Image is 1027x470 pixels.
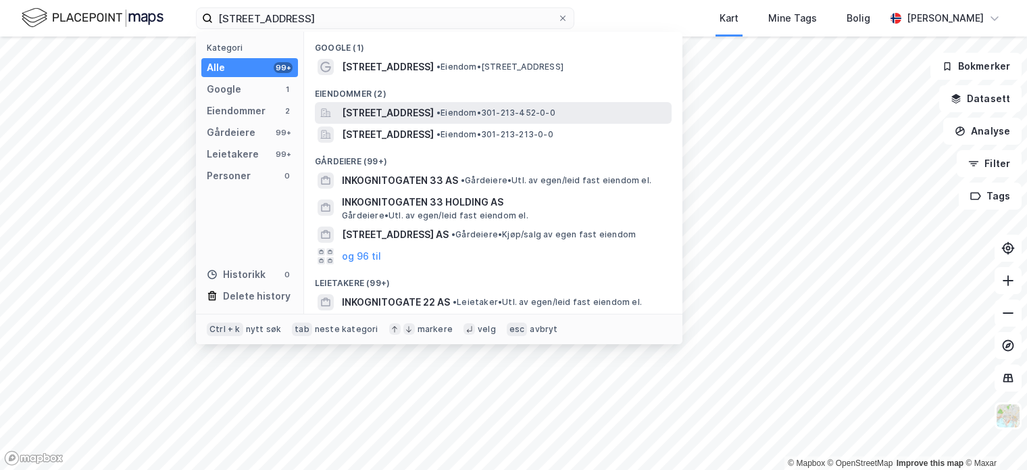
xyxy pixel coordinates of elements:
span: Gårdeiere • Utl. av egen/leid fast eiendom el. [342,210,528,221]
div: Historikk [207,266,266,283]
span: INKOGNITOGATEN 33 HOLDING AS [342,194,666,210]
span: • [461,175,465,185]
div: 1 [282,84,293,95]
span: Eiendom • 301-213-213-0-0 [436,129,553,140]
span: [STREET_ADDRESS] [342,105,434,121]
img: logo.f888ab2527a4732fd821a326f86c7f29.svg [22,6,164,30]
span: INKOGNITOGATEN 33 AS [342,172,458,189]
span: • [436,62,441,72]
span: [STREET_ADDRESS] [342,126,434,143]
iframe: Chat Widget [959,405,1027,470]
input: Søk på adresse, matrikkel, gårdeiere, leietakere eller personer [213,8,557,28]
button: og 96 til [342,248,381,264]
span: • [453,297,457,307]
div: Gårdeiere [207,124,255,141]
div: 0 [282,170,293,181]
div: tab [292,323,312,336]
div: Gårdeiere (99+) [304,145,682,170]
div: Eiendommer (2) [304,78,682,102]
span: Eiendom • 301-213-452-0-0 [436,108,555,118]
div: Delete history [223,288,291,304]
div: avbryt [530,324,557,335]
div: Personer [207,168,251,184]
div: nytt søk [246,324,282,335]
div: esc [507,323,528,336]
div: markere [418,324,453,335]
div: 2 [282,105,293,116]
div: Kart [720,10,738,26]
div: Alle [207,60,225,76]
div: neste kategori [315,324,378,335]
span: • [451,229,455,239]
div: Bolig [847,10,870,26]
a: Improve this map [897,459,963,468]
button: Analyse [943,118,1022,145]
div: 99+ [274,127,293,138]
span: Gårdeiere • Kjøp/salg av egen fast eiendom [451,229,636,240]
div: 99+ [274,62,293,73]
div: Google (1) [304,32,682,56]
span: [STREET_ADDRESS] [342,59,434,75]
div: Ctrl + k [207,323,243,336]
span: Leietaker • Utl. av egen/leid fast eiendom el. [453,297,642,308]
button: Bokmerker [930,53,1022,80]
a: Mapbox [788,459,825,468]
div: Leietakere (99+) [304,267,682,291]
span: • [436,108,441,118]
div: velg [478,324,496,335]
div: [PERSON_NAME] [907,10,984,26]
button: Datasett [939,85,1022,112]
div: Eiendommer [207,103,266,119]
span: [STREET_ADDRESS] AS [342,227,449,243]
div: Leietakere [207,146,259,162]
div: Kategori [207,43,298,53]
div: 99+ [274,149,293,160]
a: OpenStreetMap [828,459,893,468]
span: Eiendom • [STREET_ADDRESS] [436,62,563,72]
a: Mapbox homepage [4,450,64,466]
span: INKOGNITOGATE 22 AS [342,294,450,310]
div: 0 [282,269,293,280]
div: Google [207,81,241,97]
button: Tags [959,183,1022,210]
span: Gårdeiere • Utl. av egen/leid fast eiendom el. [461,175,651,186]
div: Mine Tags [768,10,817,26]
span: • [436,129,441,139]
img: Z [995,403,1021,429]
button: Filter [957,150,1022,177]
